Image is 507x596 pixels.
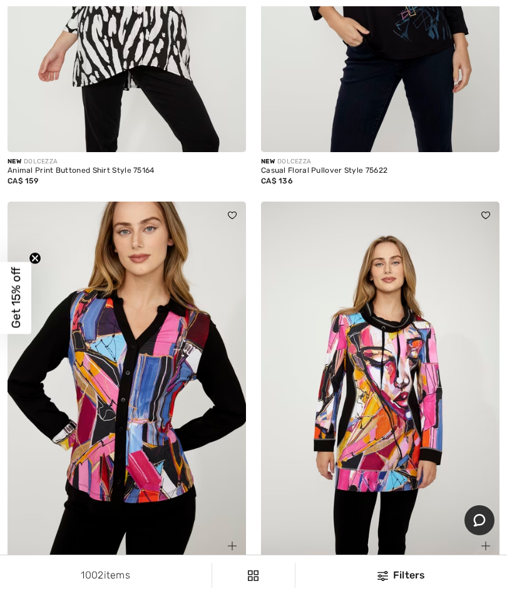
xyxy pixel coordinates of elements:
div: DOLCEZZA [8,157,246,167]
img: Filters [248,570,259,581]
span: CA$ 159 [8,177,38,185]
img: plus_v2.svg [228,134,237,143]
span: CA$ 136 [261,177,293,185]
span: New [8,158,21,165]
span: New [261,158,275,165]
img: heart_black_full.svg [481,212,490,219]
span: Get 15% off [9,267,23,329]
img: plus_v2.svg [481,542,490,550]
img: plus_v2.svg [228,542,237,550]
div: DOLCEZZA [261,157,499,167]
img: V-Neck Abstract Casual Shirt Style 75623. As sample [8,202,246,560]
img: Colorful Cowl Neck Pullover Style 75624. As sample [261,202,499,560]
img: plus_v2.svg [481,134,490,143]
img: heart_black_full.svg [228,212,237,219]
div: Casual Floral Pullover Style 75622 [261,167,499,175]
div: Filters [303,568,499,583]
span: 1002 [81,569,103,581]
button: Close teaser [29,252,41,265]
div: Animal Print Buttoned Shirt Style 75164 [8,167,246,175]
iframe: Opens a widget where you can chat to one of our agents [464,505,494,537]
img: Filters [377,571,388,581]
